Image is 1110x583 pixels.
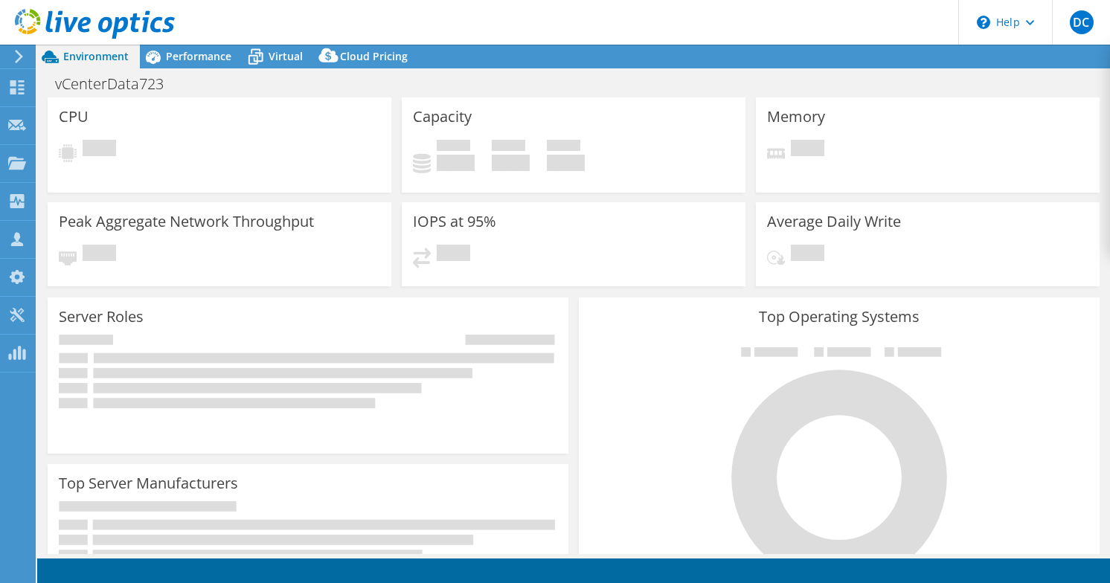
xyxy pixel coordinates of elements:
span: Cloud Pricing [340,49,408,63]
svg: \n [977,16,990,29]
span: Used [437,140,470,155]
h3: Top Operating Systems [590,309,1088,325]
h4: 0 GiB [492,155,530,171]
span: Total [547,140,580,155]
h3: Memory [767,109,825,125]
span: Pending [437,245,470,265]
h4: 0 GiB [547,155,585,171]
h3: CPU [59,109,89,125]
span: Performance [166,49,231,63]
span: Environment [63,49,129,63]
span: Virtual [269,49,303,63]
span: DC [1070,10,1094,34]
span: Pending [83,140,116,160]
h3: Peak Aggregate Network Throughput [59,213,314,230]
span: Free [492,140,525,155]
h3: IOPS at 95% [413,213,496,230]
span: Pending [791,140,824,160]
span: Pending [791,245,824,265]
h4: 0 GiB [437,155,475,171]
h3: Top Server Manufacturers [59,475,238,492]
h3: Average Daily Write [767,213,901,230]
h3: Capacity [413,109,472,125]
span: Pending [83,245,116,265]
h1: vCenterData723 [48,76,187,92]
h3: Server Roles [59,309,144,325]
